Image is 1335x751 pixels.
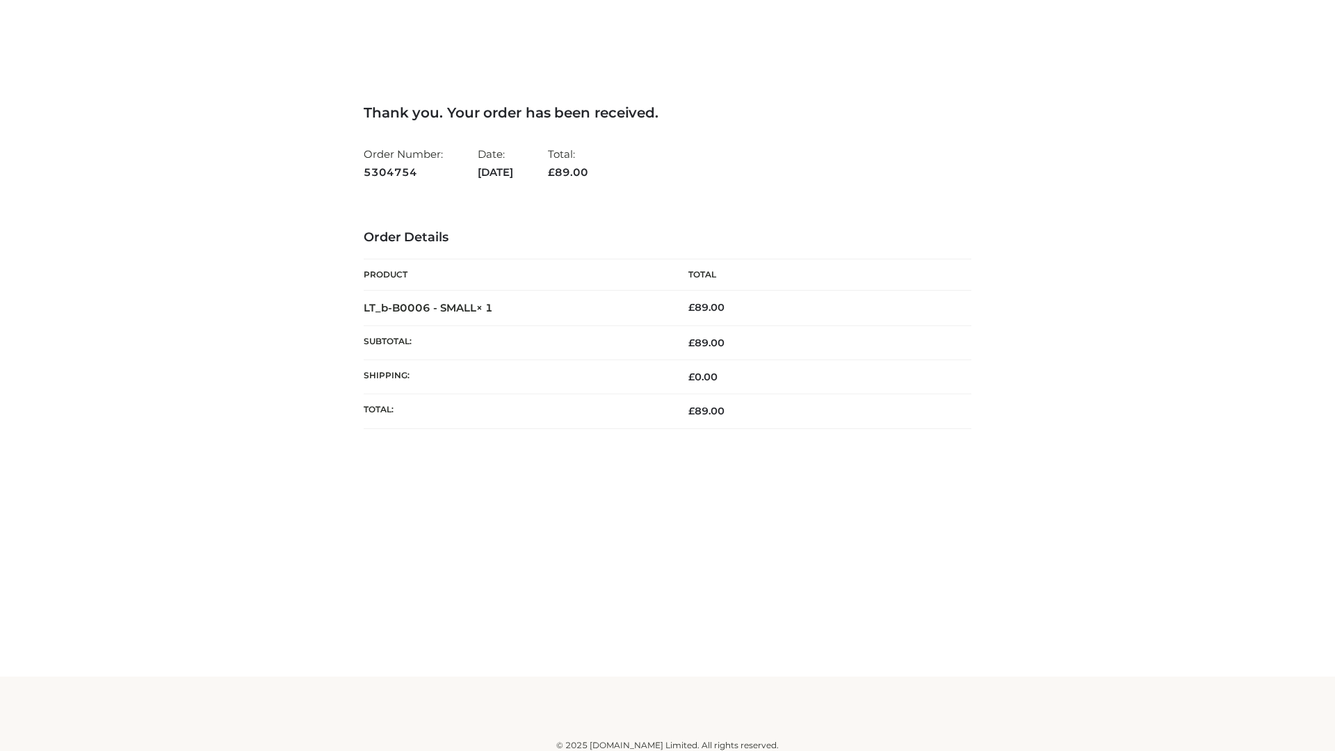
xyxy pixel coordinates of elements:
[364,104,971,121] h3: Thank you. Your order has been received.
[667,259,971,291] th: Total
[548,165,588,179] span: 89.00
[548,165,555,179] span: £
[364,360,667,394] th: Shipping:
[688,301,725,314] bdi: 89.00
[478,163,513,181] strong: [DATE]
[548,142,588,184] li: Total:
[364,259,667,291] th: Product
[688,337,695,349] span: £
[364,142,443,184] li: Order Number:
[688,371,695,383] span: £
[364,394,667,428] th: Total:
[688,301,695,314] span: £
[688,337,725,349] span: 89.00
[364,163,443,181] strong: 5304754
[364,301,493,314] strong: LT_b-B0006 - SMALL
[478,142,513,184] li: Date:
[364,230,971,245] h3: Order Details
[476,301,493,314] strong: × 1
[688,405,725,417] span: 89.00
[688,405,695,417] span: £
[688,371,718,383] bdi: 0.00
[364,325,667,360] th: Subtotal:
